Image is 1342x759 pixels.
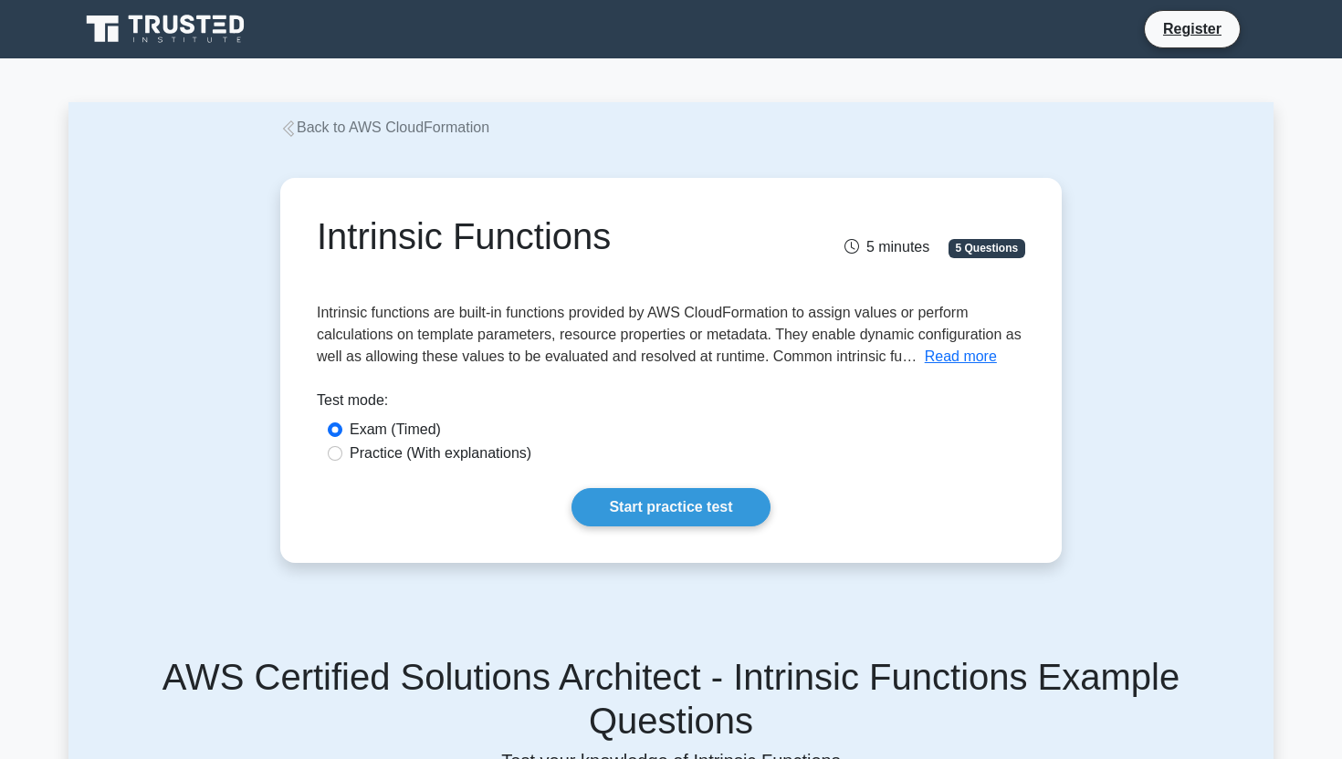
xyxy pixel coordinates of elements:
[844,239,929,255] span: 5 minutes
[280,120,489,135] a: Back to AWS CloudFormation
[1152,17,1232,40] a: Register
[949,239,1025,257] span: 5 Questions
[317,390,1025,419] div: Test mode:
[317,305,1022,364] span: Intrinsic functions are built-in functions provided by AWS CloudFormation to assign values or per...
[571,488,770,526] a: Start practice test
[90,655,1252,743] h5: AWS Certified Solutions Architect - Intrinsic Functions Example Questions
[350,442,531,464] label: Practice (With explanations)
[925,346,997,368] button: Read more
[350,419,441,441] label: Exam (Timed)
[317,214,781,258] h1: Intrinsic Functions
